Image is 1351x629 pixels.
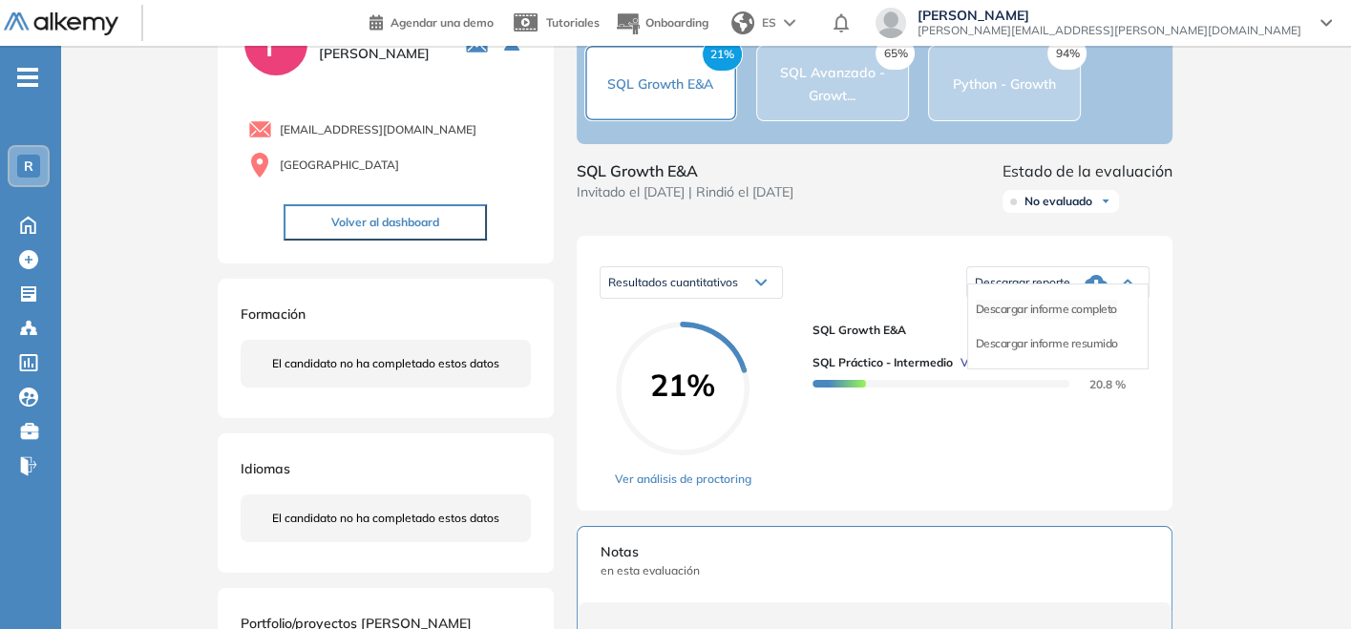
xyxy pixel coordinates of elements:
a: Ver análisis de proctoring [615,471,751,488]
span: 20.8 % [1066,377,1126,391]
span: ES [762,14,776,31]
li: Descargar informe resumido [976,334,1118,353]
span: El candidato no ha completado estos datos [272,355,499,372]
img: Ícono de flecha [1100,196,1111,207]
span: [PERSON_NAME][EMAIL_ADDRESS][PERSON_NAME][DOMAIN_NAME] [918,23,1301,38]
span: [PERSON_NAME] [918,8,1301,23]
span: en esta evaluación [601,562,1149,579]
span: Tutoriales [546,15,600,30]
span: El candidato no ha completado estos datos [272,510,499,527]
button: Onboarding [615,3,708,44]
span: Resultados cuantitativos [608,275,738,289]
span: No evaluado [1024,194,1092,209]
span: Agendar una demo [391,15,494,30]
span: SQL Growth E&A [607,75,713,93]
span: SQL Growth E&A [813,322,1134,339]
span: Python - Growth [953,75,1056,93]
span: [GEOGRAPHIC_DATA] [280,157,399,174]
span: SQL Avanzado - Growt... [780,64,885,104]
iframe: Chat Widget [1256,537,1351,629]
span: Ver detalles [960,354,1024,371]
img: Logo [4,12,118,36]
span: [EMAIL_ADDRESS][DOMAIN_NAME] [280,121,476,138]
img: arrow [784,19,795,27]
span: Invitado el [DATE] | Rindió el [DATE] [577,182,793,202]
span: SQL Growth E&A [577,159,793,182]
button: Volver al dashboard [284,204,487,241]
span: Idiomas [241,460,290,477]
li: Descargar informe completo [976,300,1117,319]
a: Agendar una demo [369,10,494,32]
span: Descargar reporte [975,275,1070,290]
span: 21% [616,369,749,400]
span: Formación [241,305,306,323]
button: Ver detalles [953,354,1024,371]
img: world [731,11,754,34]
span: Notas [601,542,1149,562]
span: SQL Práctico - Intermedio [813,354,953,371]
div: Widget de chat [1256,537,1351,629]
span: 65% [876,37,915,70]
i: - [17,75,38,79]
span: 94% [1047,37,1087,70]
span: R [24,158,33,174]
span: 21% [702,37,743,72]
span: Estado de la evaluación [1003,159,1172,182]
span: Onboarding [645,15,708,30]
